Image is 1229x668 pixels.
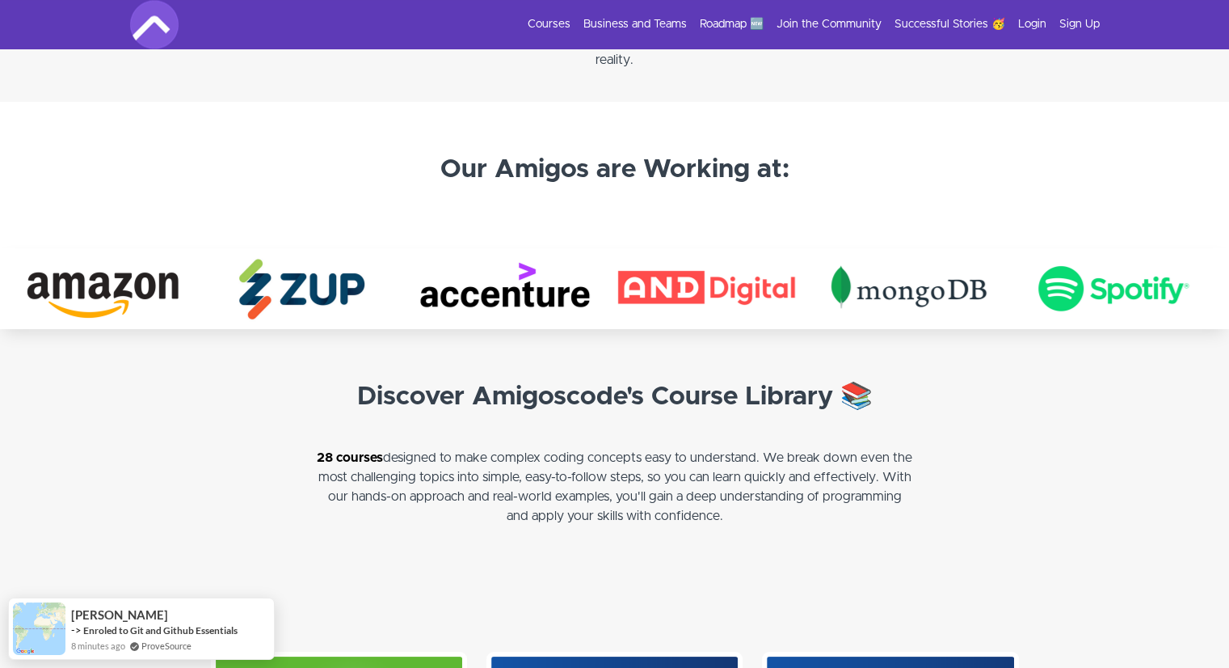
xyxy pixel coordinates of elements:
[200,248,402,329] img: Zup
[83,624,238,637] a: Enroled to Git and Github Essentials
[528,16,570,32] a: Courses
[806,248,1008,329] img: mongoDB
[1059,16,1100,32] a: Sign Up
[317,451,383,464] a: 28 courses
[700,16,764,32] a: Roadmap 🆕
[357,384,873,410] strong: Discover Amigoscode's Course Library 📚
[583,16,687,32] a: Business and Teams
[141,639,192,653] a: ProveSource
[604,248,806,329] img: And Digital
[316,448,914,526] p: designed to make complex coding concepts easy to understand. We break down even the most challeng...
[402,248,604,329] img: Accentture
[440,157,789,183] strong: Our Amigos are Working at:
[1008,248,1210,329] img: Spotify
[894,16,1005,32] a: Successful Stories 🥳
[13,602,65,655] img: provesource social proof notification image
[71,639,125,653] span: 8 minutes ago
[777,16,882,32] a: Join the Community
[71,608,168,622] span: [PERSON_NAME]
[1018,16,1046,32] a: Login
[71,624,82,636] span: ->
